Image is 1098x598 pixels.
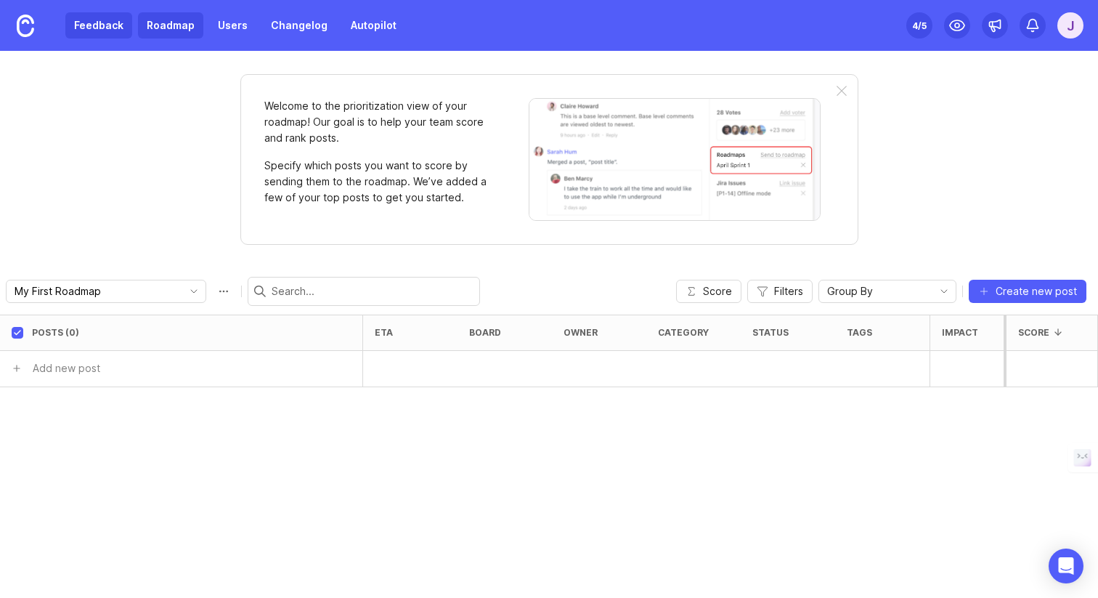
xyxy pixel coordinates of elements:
[375,327,393,338] div: eta
[827,283,873,299] span: Group By
[182,286,206,297] svg: toggle icon
[818,280,956,303] div: toggle menu
[564,327,598,338] div: owner
[138,12,203,39] a: Roadmap
[342,12,405,39] a: Autopilot
[847,327,872,338] div: tags
[212,280,235,303] button: Roadmap options
[942,327,978,338] div: Impact
[17,15,34,37] img: Canny Home
[752,327,789,338] div: status
[33,360,100,376] div: Add new post
[912,15,927,36] div: 4 /5
[1018,327,1049,338] div: Score
[932,286,956,297] svg: toggle icon
[32,327,79,338] div: Posts (0)
[658,327,709,338] div: category
[996,284,1077,299] span: Create new post
[703,284,732,299] span: Score
[272,283,473,299] input: Search...
[676,280,741,303] button: Score
[747,280,813,303] button: Filters
[264,98,492,146] p: Welcome to the prioritization view of your roadmap! Our goal is to help your team score and rank ...
[262,12,336,39] a: Changelog
[209,12,256,39] a: Users
[969,280,1086,303] button: Create new post
[65,12,132,39] a: Feedback
[15,283,175,299] input: My First Roadmap
[264,158,492,206] p: Specify which posts you want to score by sending them to the roadmap. We’ve added a few of your t...
[774,284,803,299] span: Filters
[906,12,932,39] button: 4/5
[469,327,501,338] div: board
[529,98,821,221] img: When viewing a post, you can send it to a roadmap
[1049,549,1083,583] div: Open Intercom Messenger
[6,280,206,303] div: toggle menu
[1057,12,1083,39] button: J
